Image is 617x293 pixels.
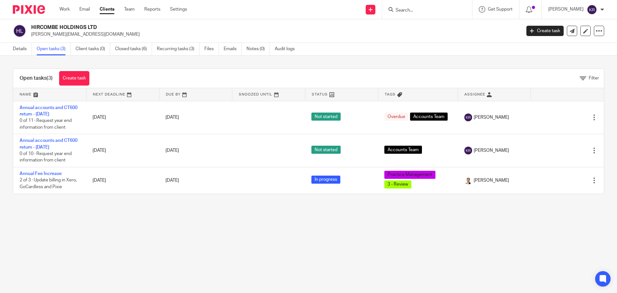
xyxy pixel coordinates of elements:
[165,115,179,120] span: [DATE]
[488,7,513,12] span: Get Support
[239,93,273,96] span: Snoozed Until
[312,93,328,96] span: Status
[384,171,435,179] span: Practice Management
[589,76,599,80] span: Filter
[474,177,509,184] span: [PERSON_NAME]
[115,43,152,55] a: Closed tasks (6)
[474,147,509,154] span: [PERSON_NAME]
[47,76,53,81] span: (3)
[587,5,597,15] img: svg%3E
[170,6,187,13] a: Settings
[165,178,179,183] span: [DATE]
[474,114,509,121] span: [PERSON_NAME]
[31,24,420,31] h2: HIRCOMBE HOLDINGS LTD
[79,6,90,13] a: Email
[224,43,242,55] a: Emails
[384,180,411,188] span: 3 - Review
[20,178,77,189] span: 2 of 3 · Update billing in Xero, GoCardless and Pixie
[13,43,32,55] a: Details
[124,6,135,13] a: Team
[20,118,72,130] span: 0 of 11 · Request year end information from client
[20,171,62,176] a: Annual Fee Increase
[86,101,159,134] td: [DATE]
[76,43,110,55] a: Client tasks (0)
[100,6,114,13] a: Clients
[385,93,396,96] span: Tags
[464,114,472,121] img: svg%3E
[144,6,160,13] a: Reports
[20,75,53,82] h1: Open tasks
[311,146,341,154] span: Not started
[59,6,70,13] a: Work
[13,24,26,38] img: svg%3E
[13,5,45,14] img: Pixie
[311,113,341,121] span: Not started
[246,43,270,55] a: Notes (0)
[37,43,71,55] a: Open tasks (3)
[384,146,422,154] span: Accounts Team
[86,134,159,167] td: [DATE]
[20,105,77,116] a: Annual accounts and CT600 return - [DATE]
[31,31,517,38] p: [PERSON_NAME][EMAIL_ADDRESS][DOMAIN_NAME]
[464,177,472,184] img: Untitled%20(5%20%C3%97%205%20cm)%20(2).png
[275,43,300,55] a: Audit logs
[410,113,448,121] span: Accounts Team
[59,71,89,86] a: Create task
[157,43,200,55] a: Recurring tasks (3)
[20,151,72,163] span: 0 of 10 · Request year end information from client
[464,147,472,154] img: svg%3E
[20,138,77,149] a: Annual accounts and CT600 return - [DATE]
[311,176,340,184] span: In progress
[165,148,179,153] span: [DATE]
[86,167,159,194] td: [DATE]
[204,43,219,55] a: Files
[548,6,584,13] p: [PERSON_NAME]
[384,113,408,121] span: Overdue
[526,26,564,36] a: Create task
[395,8,453,14] input: Search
